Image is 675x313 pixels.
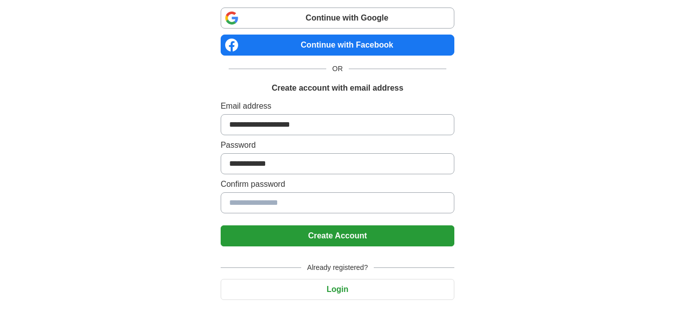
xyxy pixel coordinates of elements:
[221,35,454,56] a: Continue with Facebook
[221,139,454,151] label: Password
[221,279,454,300] button: Login
[221,8,454,29] a: Continue with Google
[221,225,454,246] button: Create Account
[301,262,374,273] span: Already registered?
[272,82,403,94] h1: Create account with email address
[221,285,454,293] a: Login
[326,64,349,74] span: OR
[221,178,454,190] label: Confirm password
[221,100,454,112] label: Email address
